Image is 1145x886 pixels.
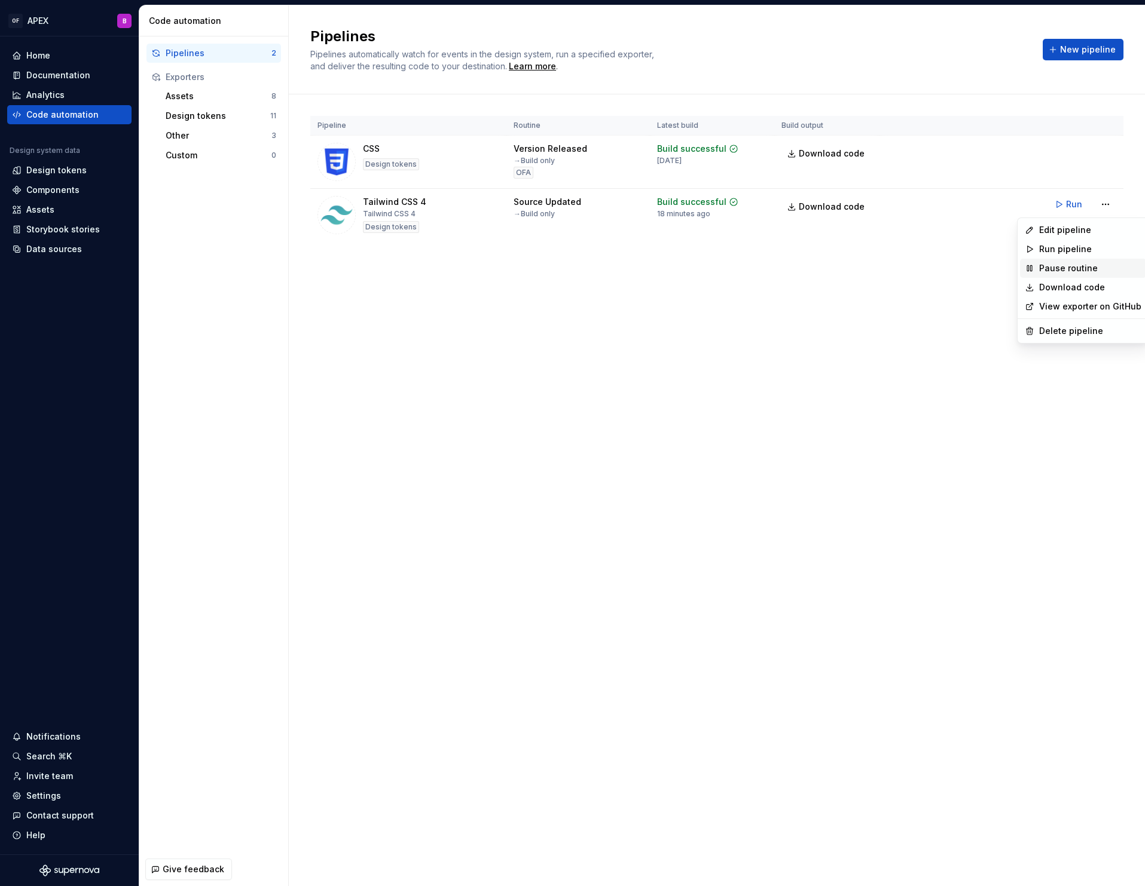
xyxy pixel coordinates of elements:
[1039,301,1141,312] a: View exporter on GitHub
[1039,325,1141,337] div: Delete pipeline
[1039,262,1141,274] div: Pause routine
[1039,243,1141,255] div: Run pipeline
[1039,281,1141,293] a: Download code
[1039,224,1141,236] div: Edit pipeline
